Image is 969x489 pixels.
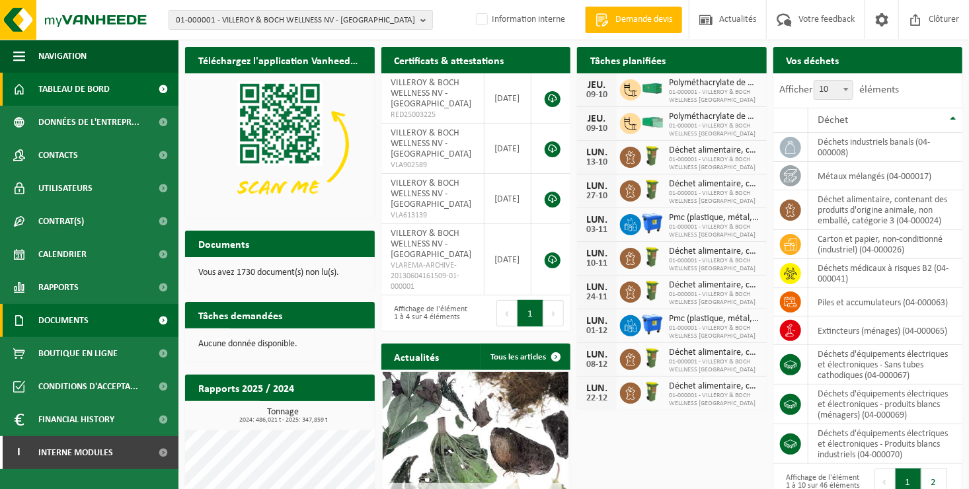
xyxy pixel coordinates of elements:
[584,80,610,91] div: JEU.
[260,400,373,427] a: Consulter les rapports
[669,89,760,104] span: 01-000001 - VILLEROY & BOCH WELLNESS [GEOGRAPHIC_DATA]
[669,257,760,273] span: 01-000001 - VILLEROY & BOCH WELLNESS [GEOGRAPHIC_DATA]
[641,178,664,201] img: WB-0060-HPE-GN-50
[584,316,610,326] div: LUN.
[641,145,664,167] img: WB-0060-HPE-GN-50
[38,73,110,106] span: Tableau de bord
[584,394,610,403] div: 22-12
[38,205,84,238] span: Contrat(s)
[669,112,760,122] span: Polyméthacrylate de méthyle (pmma) avec fibre de verre
[669,156,760,172] span: 01-000001 - VILLEROY & BOCH WELLNESS [GEOGRAPHIC_DATA]
[484,73,531,124] td: [DATE]
[584,360,610,369] div: 08-12
[669,314,760,324] span: Pmc (plastique, métal, carton boisson) (industriel)
[808,162,963,190] td: métaux mélangés (04-000017)
[808,317,963,345] td: extincteurs (ménages) (04-000065)
[473,10,565,30] label: Information interne
[543,300,564,326] button: Next
[641,246,664,268] img: WB-0060-HPE-GN-50
[185,302,295,328] h2: Tâches demandées
[808,230,963,259] td: carton et papier, non-conditionné (industriel) (04-000026)
[814,81,853,99] span: 10
[391,128,472,159] span: VILLEROY & BOCH WELLNESS NV - [GEOGRAPHIC_DATA]
[38,304,89,337] span: Documents
[814,80,853,100] span: 10
[584,215,610,225] div: LUN.
[808,385,963,424] td: déchets d'équipements électriques et électroniques - produits blancs (ménagers) (04-000069)
[669,381,760,392] span: Déchet alimentaire, contenant des produits d'origine animale, non emballé, catég...
[584,192,610,201] div: 27-10
[391,78,472,109] span: VILLEROY & BOCH WELLNESS NV - [GEOGRAPHIC_DATA]
[641,116,664,128] img: HK-XP-30-GN-00
[669,291,760,307] span: 01-000001 - VILLEROY & BOCH WELLNESS [GEOGRAPHIC_DATA]
[38,172,93,205] span: Utilisateurs
[669,213,760,223] span: Pmc (plastique, métal, carton boisson) (industriel)
[192,417,375,424] span: 2024: 486,021 t - 2025: 347,859 t
[669,324,760,340] span: 01-000001 - VILLEROY & BOCH WELLNESS [GEOGRAPHIC_DATA]
[584,124,610,133] div: 09-10
[669,122,760,138] span: 01-000001 - VILLEROY & BOCH WELLNESS [GEOGRAPHIC_DATA]
[584,114,610,124] div: JEU.
[584,225,610,235] div: 03-11
[808,133,963,162] td: déchets industriels banals (04-000008)
[612,13,676,26] span: Demande devis
[38,238,87,271] span: Calendrier
[584,326,610,336] div: 01-12
[391,260,475,292] span: VLAREMA-ARCHIVE-20130604161509-01-000001
[584,282,610,293] div: LUN.
[584,293,610,302] div: 24-11
[391,229,472,260] span: VILLEROY & BOCH WELLNESS NV - [GEOGRAPHIC_DATA]
[669,145,760,156] span: Déchet alimentaire, contenant des produits d'origine animale, non emballé, catég...
[584,91,610,100] div: 09-10
[669,246,760,257] span: Déchet alimentaire, contenant des produits d'origine animale, non emballé, catég...
[38,139,78,172] span: Contacts
[38,271,79,304] span: Rapports
[577,47,679,73] h2: Tâches planifiées
[185,375,307,400] h2: Rapports 2025 / 2024
[38,403,114,436] span: Financial History
[641,83,664,94] img: HK-XC-40-GN-00
[808,424,963,464] td: déchets d'équipements électriques et électroniques - Produits blancs industriels (04-000070)
[176,11,415,30] span: 01-000001 - VILLEROY & BOCH WELLNESS NV - [GEOGRAPHIC_DATA]
[381,344,453,369] h2: Actualités
[391,178,472,209] span: VILLEROY & BOCH WELLNESS NV - [GEOGRAPHIC_DATA]
[38,370,138,403] span: Conditions d'accepta...
[518,300,543,326] button: 1
[584,350,610,360] div: LUN.
[669,223,760,239] span: 01-000001 - VILLEROY & BOCH WELLNESS [GEOGRAPHIC_DATA]
[38,436,113,469] span: Interne modules
[669,348,760,358] span: Déchet alimentaire, contenant des produits d'origine animale, non emballé, catég...
[584,259,610,268] div: 10-11
[484,224,531,295] td: [DATE]
[198,340,362,349] p: Aucune donnée disponible.
[669,280,760,291] span: Déchet alimentaire, contenant des produits d'origine animale, non emballé, catég...
[484,124,531,174] td: [DATE]
[169,10,433,30] button: 01-000001 - VILLEROY & BOCH WELLNESS NV - [GEOGRAPHIC_DATA]
[480,344,569,370] a: Tous les articles
[669,78,760,89] span: Polyméthacrylate de méthyle (pmma) avec fibre de verre
[38,106,139,139] span: Données de l'entrepr...
[38,337,118,370] span: Boutique en ligne
[391,210,475,221] span: VLA613139
[669,179,760,190] span: Déchet alimentaire, contenant des produits d'origine animale, non emballé, catég...
[584,181,610,192] div: LUN.
[584,147,610,158] div: LUN.
[13,436,25,469] span: I
[669,358,760,374] span: 01-000001 - VILLEROY & BOCH WELLNESS [GEOGRAPHIC_DATA]
[484,174,531,224] td: [DATE]
[391,160,475,170] span: VLA902589
[388,299,469,328] div: Affichage de l'élément 1 à 4 sur 4 éléments
[391,110,475,120] span: RED25003225
[669,190,760,206] span: 01-000001 - VILLEROY & BOCH WELLNESS [GEOGRAPHIC_DATA]
[641,347,664,369] img: WB-0060-HPE-GN-50
[185,231,262,256] h2: Documents
[780,85,900,95] label: Afficher éléments
[641,313,664,336] img: WB-1100-HPE-BE-01
[381,47,518,73] h2: Certificats & attestations
[584,158,610,167] div: 13-10
[584,248,610,259] div: LUN.
[669,392,760,408] span: 01-000001 - VILLEROY & BOCH WELLNESS [GEOGRAPHIC_DATA]
[198,268,362,278] p: Vous avez 1730 document(s) non lu(s).
[641,381,664,403] img: WB-0060-HPE-GN-50
[584,383,610,394] div: LUN.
